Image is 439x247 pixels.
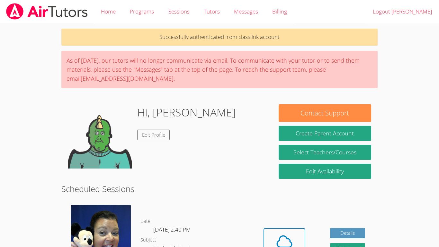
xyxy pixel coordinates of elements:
span: [DATE] 2:40 PM [153,226,191,233]
button: Create Parent Account [279,126,371,141]
a: Edit Profile [137,130,170,140]
dt: Subject [140,236,156,244]
h1: Hi, [PERSON_NAME] [137,104,236,121]
div: As of [DATE], our tutors will no longer communicate via email. To communicate with your tutor or ... [61,51,378,88]
dt: Date [140,217,150,225]
p: Successfully authenticated from classlink account [61,29,378,46]
button: Contact Support [279,104,371,122]
img: default.png [68,104,132,169]
span: Messages [234,8,258,15]
a: Details [330,228,365,239]
a: Edit Availability [279,164,371,179]
a: Select Teachers/Courses [279,145,371,160]
h2: Scheduled Sessions [61,183,378,195]
img: airtutors_banner-c4298cdbf04f3fff15de1276eac7730deb9818008684d7c2e4769d2f7ddbe033.png [5,3,88,20]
